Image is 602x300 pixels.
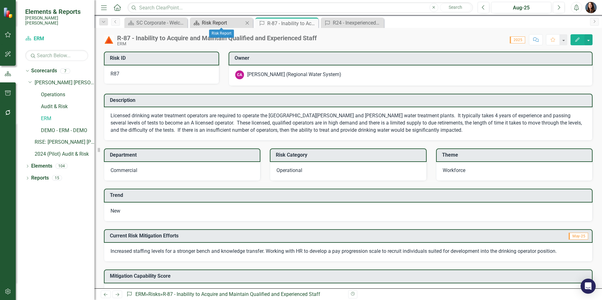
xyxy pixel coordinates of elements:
div: 7 [60,68,70,74]
div: Open Intercom Messenger [581,279,596,294]
div: R-87 - Inability to Acquire and Maintain Qualified and Experienced Staff [267,19,317,27]
p: Licensed drinking water treatment operators are required to operate the [GEOGRAPHIC_DATA][PERSON_... [111,112,586,134]
input: Search ClearPoint... [128,2,473,13]
a: RISE: [PERSON_NAME] [PERSON_NAME] Recognizing Innovation, Safety and Excellence [35,139,94,146]
span: Commercial [111,167,137,173]
h3: Current Risk Mitigation Efforts [110,233,480,239]
h3: Risk ID [110,55,215,61]
div: R-87 - Inability to Acquire and Maintain Qualified and Experienced Staff [117,35,317,42]
div: Risk Report [202,19,243,27]
h3: Description [110,97,589,103]
span: 2025 [510,36,525,43]
h3: Owner [235,55,589,61]
h3: Risk Category [276,152,423,158]
div: 104 [55,164,68,169]
a: Scorecards [31,67,57,75]
a: Audit & Risk [41,103,94,110]
small: [PERSON_NAME] [PERSON_NAME] [25,15,88,26]
div: SC Corporate - Welcome to ClearPoint [136,19,186,27]
div: R-87 - Inability to Acquire and Maintain Qualified and Experienced Staff [163,291,320,297]
a: ERM [135,291,146,297]
img: Alert [104,35,114,45]
h3: Theme [442,152,589,158]
a: [PERSON_NAME] [PERSON_NAME] CORPORATE Balanced Scorecard [35,79,94,86]
div: Aug-25 [493,4,549,12]
a: 2024 (Pilot) Audit & Risk [35,151,94,158]
div: R24 - Inexperienced/Insufficient Workforce [333,19,382,27]
a: R24 - Inexperienced/Insufficient Workforce [322,19,382,27]
h3: Trend [110,192,589,198]
span: May-25 [569,233,588,240]
a: SC Corporate - Welcome to ClearPoint [126,19,186,27]
div: 15 [52,175,62,181]
span: Operational [276,167,302,173]
span: Search [449,5,462,10]
a: Operations [41,91,94,98]
img: ClearPoint Strategy [3,7,14,18]
h3: Mitigation Capability Score [110,273,589,279]
button: Search [440,3,471,12]
div: CA [235,70,244,79]
span: Elements & Reports [25,8,88,15]
h3: Department [110,152,257,158]
span: R87 [111,71,119,77]
a: DEMO - ERM - DEMO [41,127,94,134]
a: Elements [31,163,52,170]
a: Risk Report [191,19,243,27]
span: New [111,208,120,214]
button: Aug-25 [491,2,551,13]
p: Increased staffing levels for a stronger bench and knowledge transfer. Working with HR to develop... [111,248,586,255]
a: Reports [31,175,49,182]
input: Search Below... [25,50,88,61]
div: [PERSON_NAME] (Regional Water System) [247,71,341,78]
a: ERM [25,35,88,42]
a: Risks [148,291,160,297]
a: ERM [41,115,94,122]
div: ERM [117,42,317,46]
div: » » [126,291,344,298]
img: Tami Griswold [585,2,597,13]
span: Workforce [443,167,465,173]
div: Risk Report [209,30,234,38]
